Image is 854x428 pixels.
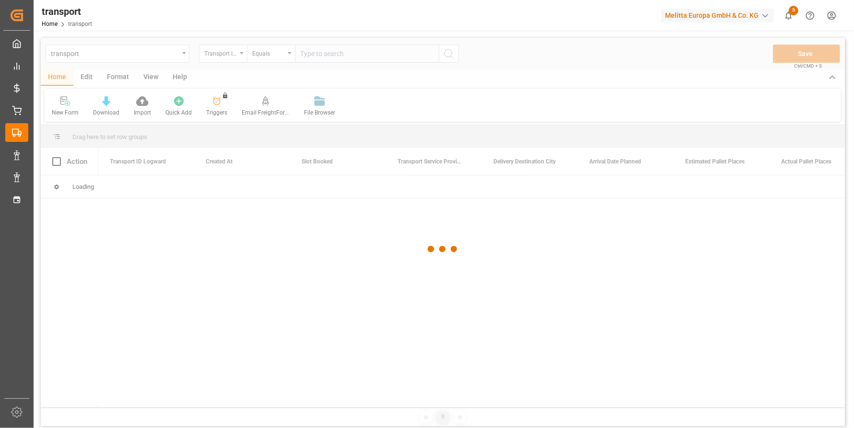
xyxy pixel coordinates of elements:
[661,9,774,23] div: Melitta Europa GmbH & Co. KG
[778,5,799,26] button: show 5 new notifications
[42,4,92,19] div: transport
[789,6,798,15] span: 5
[799,5,821,26] button: Help Center
[42,21,58,27] a: Home
[661,6,778,24] button: Melitta Europa GmbH & Co. KG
